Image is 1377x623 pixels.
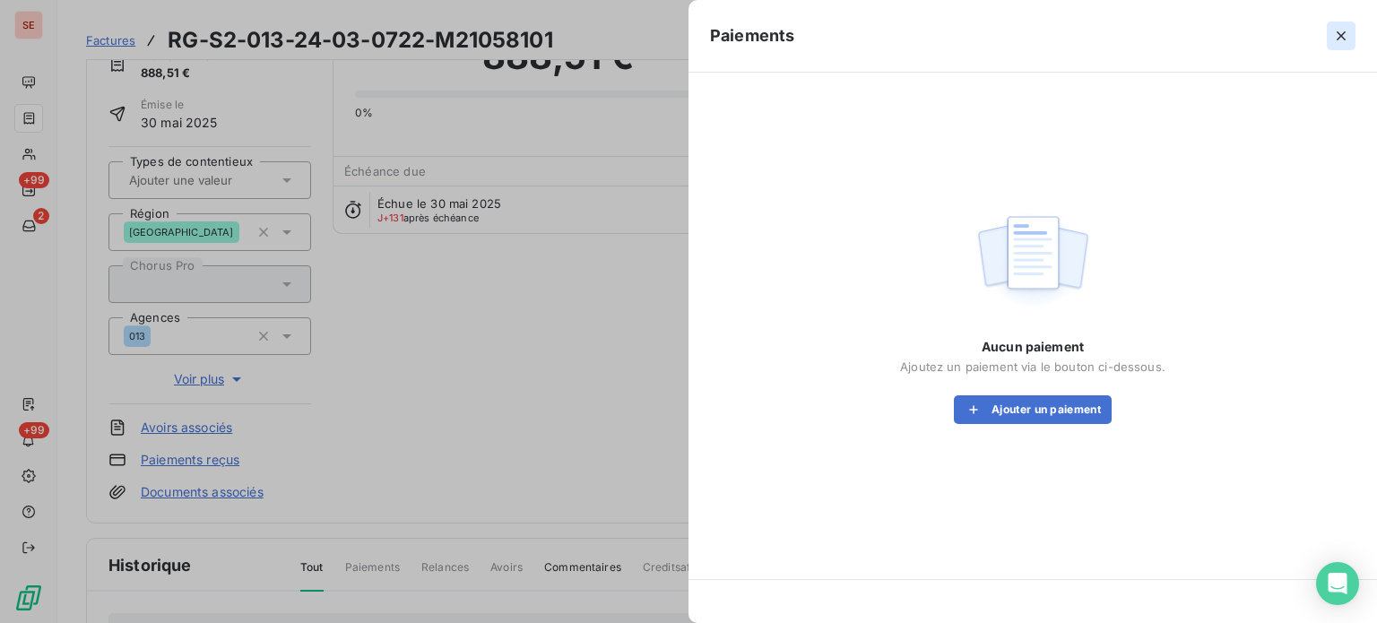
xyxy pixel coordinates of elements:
[954,395,1112,424] button: Ajouter un paiement
[982,338,1084,356] span: Aucun paiement
[900,359,1165,374] span: Ajoutez un paiement via le bouton ci-dessous.
[710,23,794,48] h5: Paiements
[975,206,1090,317] img: empty state
[1316,562,1359,605] div: Open Intercom Messenger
